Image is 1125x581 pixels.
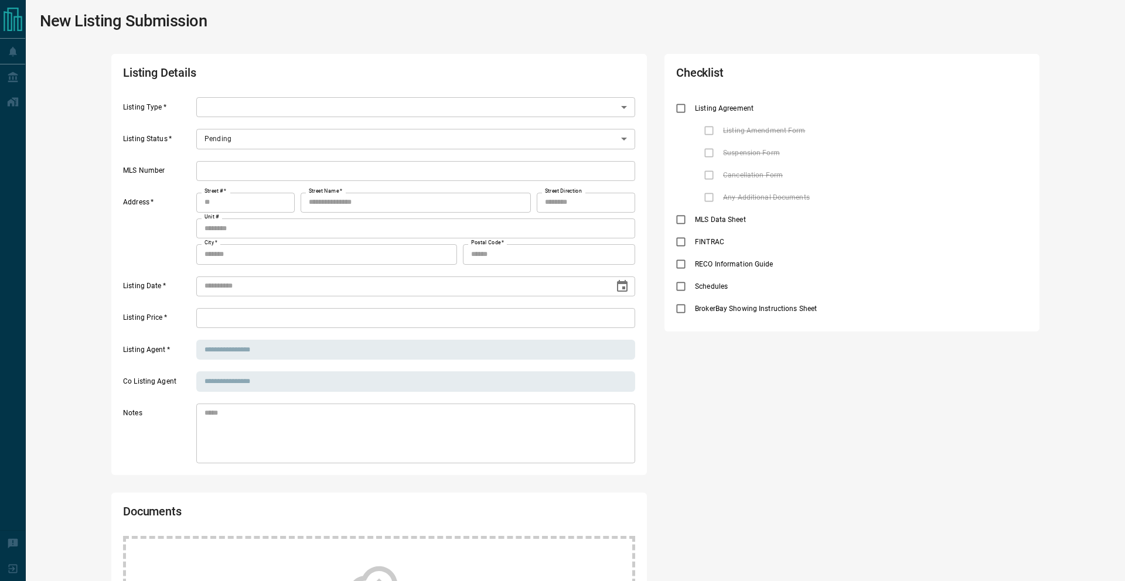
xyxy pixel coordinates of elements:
[692,281,731,292] span: Schedules
[40,12,207,30] h1: New Listing Submission
[123,408,193,463] label: Notes
[204,239,217,247] label: City
[123,102,193,118] label: Listing Type
[204,213,219,221] label: Unit #
[123,504,430,524] h2: Documents
[123,345,193,360] label: Listing Agent
[720,170,786,180] span: Cancellation Form
[471,239,504,247] label: Postal Code
[123,166,193,181] label: MLS Number
[123,281,193,296] label: Listing Date
[123,66,430,86] h2: Listing Details
[196,129,635,149] div: Pending
[545,187,582,195] label: Street Direction
[692,237,727,247] span: FINTRAC
[611,275,634,298] button: Choose date
[204,187,226,195] label: Street #
[692,103,756,114] span: Listing Agreement
[123,134,193,149] label: Listing Status
[123,377,193,392] label: Co Listing Agent
[123,313,193,328] label: Listing Price
[692,259,776,269] span: RECO Information Guide
[720,125,808,136] span: Listing Amendment Form
[720,148,783,158] span: Suspension Form
[692,303,820,314] span: BrokerBay Showing Instructions Sheet
[720,192,813,203] span: Any Additional Documents
[123,197,193,264] label: Address
[676,66,887,86] h2: Checklist
[692,214,749,225] span: MLS Data Sheet
[309,187,342,195] label: Street Name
